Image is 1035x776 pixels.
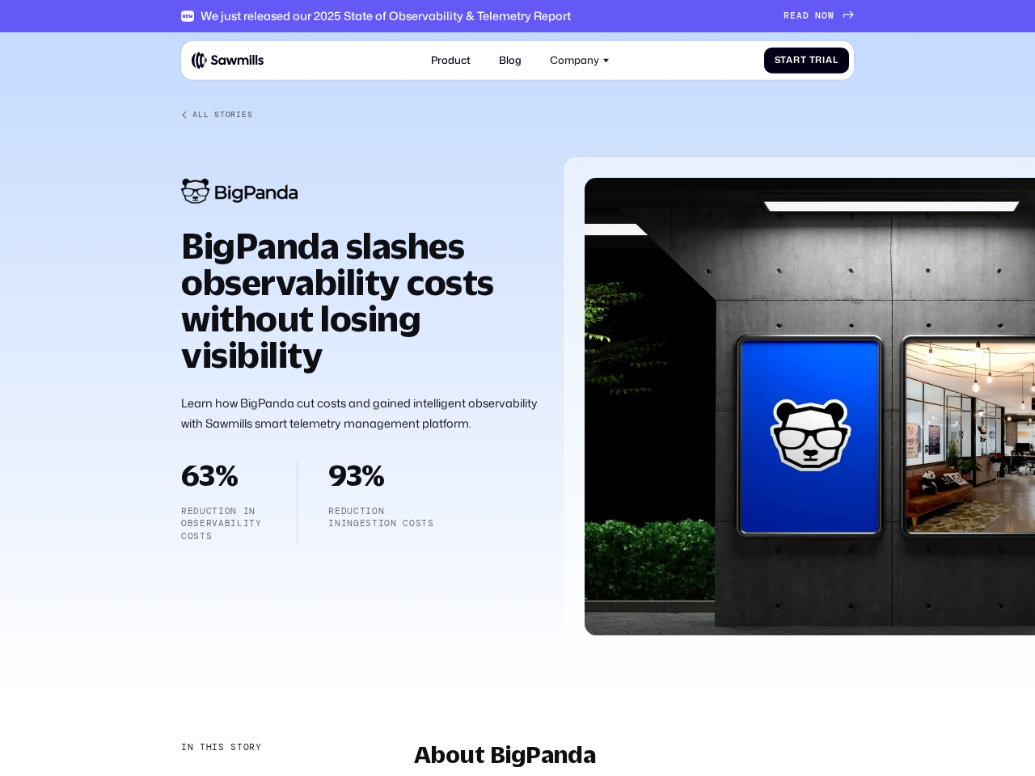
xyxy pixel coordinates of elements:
h2: About BigPanda [414,741,854,767]
a: Blog [491,46,529,74]
h1: BigPanda slashes observability costs without losing visibility [181,227,539,373]
p: Learn how BigPanda cut costs and gained intelligent observability with Sawmills smart telemetry m... [181,393,539,435]
a: All Stories [181,110,854,120]
div: Start Trial [775,55,839,65]
a: Product [423,46,478,74]
h2: 63% [181,460,266,489]
a: READ NOW [784,11,854,21]
p: reduction iningestion costs [328,505,434,530]
div: In this story [181,741,262,754]
div: READ NOW [784,11,834,21]
h2: 93% [328,460,434,489]
div: All Stories [192,110,252,120]
div: We just released our 2025 State of Observability & Telemetry Report [201,9,571,23]
a: Start Trial [764,47,849,74]
p: Reduction in observability costs [181,505,266,543]
div: Company [550,54,599,66]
